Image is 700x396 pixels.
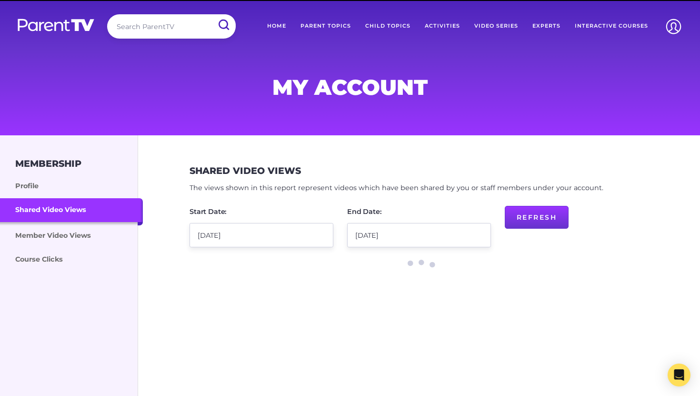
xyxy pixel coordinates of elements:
a: Video Series [467,14,525,38]
label: End Date: [347,208,382,215]
img: Account [661,14,686,39]
a: Parent Topics [293,14,358,38]
a: Activities [418,14,467,38]
input: Submit [211,14,236,36]
input: Search ParentTV [107,14,236,39]
h3: Shared Video Views [190,165,301,176]
img: parenttv-logo-white.4c85aaf.svg [17,18,95,32]
a: Experts [525,14,568,38]
div: Open Intercom Messenger [668,364,690,386]
a: Interactive Courses [568,14,655,38]
button: Refresh [505,206,569,229]
a: Child Topics [358,14,418,38]
a: Home [260,14,293,38]
h1: My Account [120,78,580,97]
p: The views shown in this report represent videos which have been shared by you or staff members un... [190,182,649,194]
h3: Membership [15,158,81,169]
label: Start Date: [190,208,227,215]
